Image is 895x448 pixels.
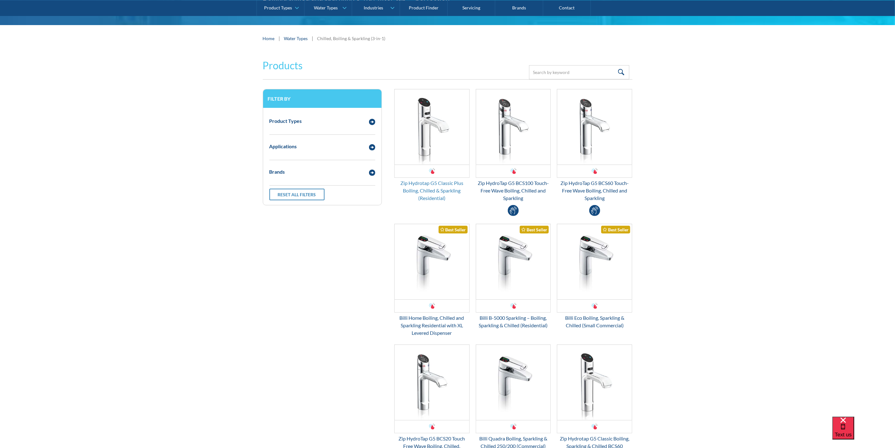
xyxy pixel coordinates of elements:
div: Industries [364,5,383,10]
img: Billi B-5000 Sparkling – Boiling, Sparkling & Chilled (Residential) [476,224,551,299]
a: Billi Home Boiling, Chilled and Sparkling Residential with XL Levered DispenserBest SellerBilli H... [394,224,470,337]
div: Best Seller [439,226,468,234]
div: Best Seller [520,226,549,234]
a: Water Types [284,35,308,42]
div: Product Types [264,5,292,10]
h2: Products [263,58,303,73]
img: Billi Eco Boiling, Sparkling & Chilled (Small Commercial) [557,224,632,299]
div: Billi Eco Boiling, Sparkling & Chilled (Small Commercial) [557,314,632,329]
a: Zip Hydrotap G5 Classic Plus Boiling, Chilled & Sparkling (Residential)Zip Hydrotap G5 Classic Pl... [394,89,470,202]
div: | [278,34,281,42]
div: Zip Hydrotap G5 Classic Plus Boiling, Chilled & Sparkling (Residential) [394,179,470,202]
img: Zip HydroTap G5 BCS100 Touch-Free Wave Boiling, Chilled and Sparkling [476,89,551,165]
div: Water Types [314,5,338,10]
div: Applications [269,143,297,150]
img: Zip HydroTap G5 BCS60 Touch-Free Wave Boiling, Chilled and Sparkling [557,89,632,165]
div: | [311,34,314,42]
input: Search by keyword [529,65,629,79]
div: Best Seller [601,226,630,234]
div: Product Types [269,117,302,125]
div: Zip HydroTap G5 BCS100 Touch-Free Wave Boiling, Chilled and Sparkling [476,179,551,202]
a: Billi Eco Boiling, Sparkling & Chilled (Small Commercial)Best SellerBilli Eco Boiling, Sparkling ... [557,224,632,329]
a: Reset all filters [269,189,325,200]
div: Zip HydroTap G5 BCS60 Touch-Free Wave Boiling, Chilled and Sparkling [557,179,632,202]
div: Chilled, Boiling & Sparkling (3-in-1) [317,35,386,42]
img: Billi Quadra Boiling, Sparkling & Chilled 250/200 (Commercial) [476,345,551,420]
img: Zip Hydrotap G5 Classic Boiling, Sparkling & Chilled BCS60 (Commercial) [557,345,632,420]
h3: Filter by [268,96,377,102]
div: Brands [269,168,285,176]
div: Billi Home Boiling, Chilled and Sparkling Residential with XL Levered Dispenser [394,314,470,337]
div: Billi B-5000 Sparkling – Boiling, Sparkling & Chilled (Residential) [476,314,551,329]
a: Home [263,35,275,42]
img: Zip Hydrotap G5 Classic Plus Boiling, Chilled & Sparkling (Residential) [395,89,469,165]
a: Zip HydroTap G5 BCS100 Touch-Free Wave Boiling, Chilled and SparklingZip HydroTap G5 BCS100 Touch... [476,89,551,202]
a: Billi B-5000 Sparkling – Boiling, Sparkling & Chilled (Residential)Best SellerBilli B-5000 Sparkl... [476,224,551,329]
img: Billi Home Boiling, Chilled and Sparkling Residential with XL Levered Dispenser [395,224,469,299]
iframe: podium webchat widget bubble [832,417,895,448]
img: Zip HydroTap G5 BCS20 Touch Free Wave Boiling, Chilled, Sparkling [395,345,469,420]
a: Zip HydroTap G5 BCS60 Touch-Free Wave Boiling, Chilled and SparklingZip HydroTap G5 BCS60 Touch-F... [557,89,632,202]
